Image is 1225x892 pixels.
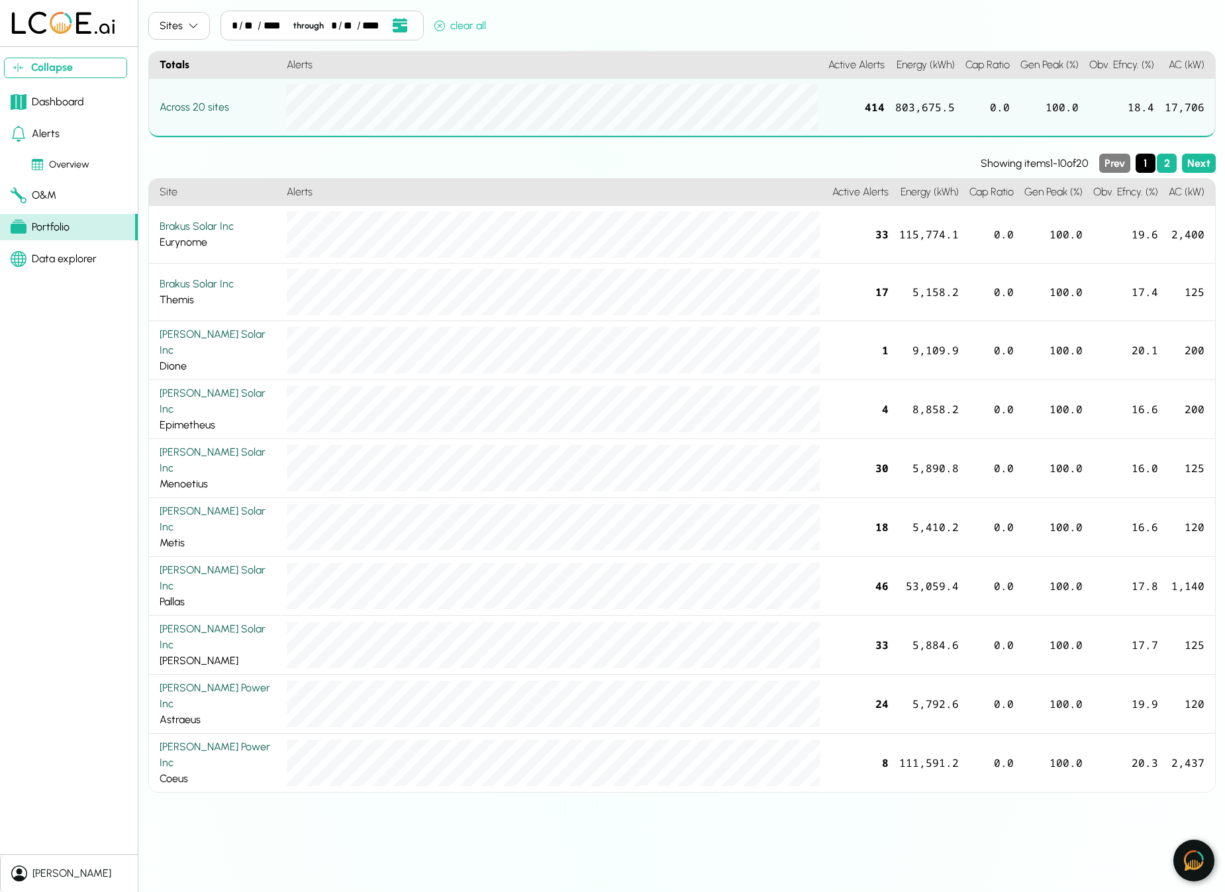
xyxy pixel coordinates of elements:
[32,158,89,172] div: Overview
[160,503,276,535] div: [PERSON_NAME] Solar Inc
[1088,380,1163,439] div: 16.6
[160,739,276,787] div: Coeus
[827,675,894,734] div: 24
[149,52,281,79] h4: Totals
[894,557,964,616] div: 53,059.4
[160,18,183,34] div: Sites
[1019,498,1088,557] div: 100.0
[1163,675,1215,734] div: 120
[160,503,276,551] div: Metis
[288,19,329,32] div: through
[1015,52,1084,79] h4: Gen Peak (%)
[160,276,276,308] div: Themis
[894,439,964,498] div: 5,890.8
[1088,675,1163,734] div: 19.9
[1019,734,1088,792] div: 100.0
[258,18,262,34] div: /
[244,18,256,34] div: day,
[964,557,1019,616] div: 0.0
[964,675,1019,734] div: 0.0
[1019,557,1088,616] div: 100.0
[331,18,337,34] div: month,
[827,557,894,616] div: 46
[1019,439,1088,498] div: 100.0
[362,18,385,34] div: year,
[160,219,276,234] div: Brakus Solar Inc
[1019,179,1088,206] h4: Gen Peak (%)
[32,866,111,881] div: [PERSON_NAME]
[1019,616,1088,675] div: 100.0
[964,734,1019,792] div: 0.0
[11,251,97,267] div: Data explorer
[1163,264,1215,321] div: 125
[1019,321,1088,380] div: 100.0
[1088,557,1163,616] div: 17.8
[827,616,894,675] div: 33
[823,52,890,79] h4: Active Alerts
[894,206,964,264] div: 115,774.1
[160,326,276,374] div: Dione
[1088,179,1163,206] h4: Obv. Efncy. (%)
[1088,498,1163,557] div: 16.6
[148,156,1089,172] div: Showing items 1 - 10 of 20
[281,179,827,206] h4: Alerts
[894,616,964,675] div: 5,884.6
[894,734,964,792] div: 111,591.2
[1019,380,1088,439] div: 100.0
[827,380,894,439] div: 4
[1015,79,1084,137] div: 100.0
[827,206,894,264] div: 33
[1159,52,1215,79] h4: AC (kW)
[1088,264,1163,321] div: 17.4
[1163,206,1215,264] div: 2,400
[1088,439,1163,498] div: 16.0
[894,380,964,439] div: 8,858.2
[1088,616,1163,675] div: 17.7
[1182,154,1216,173] button: Next
[1136,154,1155,173] button: Page 1
[1099,154,1130,173] button: Previous
[434,18,486,34] div: clear all
[160,385,276,417] div: [PERSON_NAME] Solar Inc
[160,562,276,594] div: [PERSON_NAME] Solar Inc
[1163,179,1215,206] h4: AC (kW)
[964,264,1019,321] div: 0.0
[160,444,276,476] div: [PERSON_NAME] Solar Inc
[264,18,287,34] div: year,
[1019,675,1088,734] div: 100.0
[232,18,238,34] div: month,
[890,79,960,137] div: 803,675.5
[823,79,890,137] div: 414
[1019,264,1088,321] div: 100.0
[160,680,276,728] div: Astraeus
[1163,439,1215,498] div: 125
[1163,616,1215,675] div: 125
[160,680,276,712] div: [PERSON_NAME] Power Inc
[1163,380,1215,439] div: 200
[4,58,127,78] button: Collapse
[11,219,70,235] div: Portfolio
[827,734,894,792] div: 8
[1084,79,1159,137] div: 18.4
[960,79,1015,137] div: 0.0
[827,439,894,498] div: 30
[1184,850,1204,871] img: open chat
[960,52,1015,79] h4: Cap Ratio
[1088,206,1163,264] div: 19.6
[894,264,964,321] div: 5,158.2
[964,380,1019,439] div: 0.0
[894,321,964,380] div: 9,109.9
[1157,154,1177,173] button: Page 2
[964,179,1019,206] h4: Cap Ratio
[344,18,355,34] div: day,
[964,321,1019,380] div: 0.0
[1163,734,1215,792] div: 2,437
[827,179,894,206] h4: Active Alerts
[160,219,276,250] div: Eurynome
[160,444,276,492] div: Menoetius
[964,616,1019,675] div: 0.0
[11,187,56,203] div: O&M
[239,18,243,34] div: /
[964,498,1019,557] div: 0.0
[160,562,276,610] div: Pallas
